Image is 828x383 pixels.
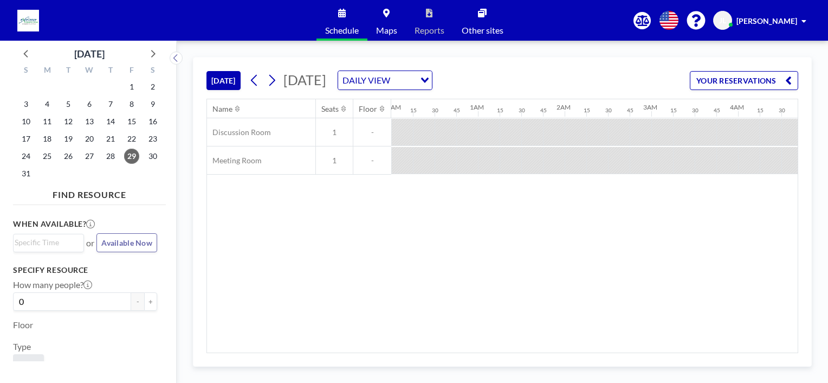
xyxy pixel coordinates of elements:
[212,104,232,114] div: Name
[13,185,166,200] h4: FIND RESOURCE
[145,114,160,129] span: Saturday, August 16, 2025
[82,131,97,146] span: Wednesday, August 20, 2025
[207,127,271,137] span: Discussion Room
[206,71,241,90] button: [DATE]
[736,16,797,25] span: [PERSON_NAME]
[101,238,152,247] span: Available Now
[497,107,503,114] div: 15
[359,104,377,114] div: Floor
[14,234,83,251] div: Search for option
[540,107,547,114] div: 45
[340,73,392,87] span: DAILY VIEW
[316,156,353,165] span: 1
[15,237,77,248] input: Search for option
[18,97,34,112] span: Sunday, August 3, 2025
[16,64,37,78] div: S
[74,46,105,61] div: [DATE]
[124,149,139,164] span: Friday, August 29, 2025
[321,104,339,114] div: Seats
[61,131,76,146] span: Tuesday, August 19, 2025
[79,64,100,78] div: W
[124,79,139,94] span: Friday, August 1, 2025
[58,64,79,78] div: T
[142,64,163,78] div: S
[690,71,798,90] button: YOUR RESERVATIONS
[82,97,97,112] span: Wednesday, August 6, 2025
[316,127,353,137] span: 1
[82,149,97,164] span: Wednesday, August 27, 2025
[207,156,262,165] span: Meeting Room
[283,72,326,88] span: [DATE]
[103,149,118,164] span: Thursday, August 28, 2025
[103,131,118,146] span: Thursday, August 21, 2025
[643,103,657,111] div: 3AM
[145,79,160,94] span: Saturday, August 2, 2025
[124,114,139,129] span: Friday, August 15, 2025
[605,107,612,114] div: 30
[353,156,391,165] span: -
[18,166,34,181] span: Sunday, August 31, 2025
[557,103,571,111] div: 2AM
[18,114,34,129] span: Sunday, August 10, 2025
[82,114,97,129] span: Wednesday, August 13, 2025
[145,149,160,164] span: Saturday, August 30, 2025
[37,64,58,78] div: M
[13,341,31,352] label: Type
[670,107,677,114] div: 15
[86,238,94,248] span: or
[61,114,76,129] span: Tuesday, August 12, 2025
[17,359,40,369] span: Room
[627,107,633,114] div: 45
[779,107,785,114] div: 30
[145,97,160,112] span: Saturday, August 9, 2025
[383,103,401,111] div: 12AM
[470,103,484,111] div: 1AM
[124,131,139,146] span: Friday, August 22, 2025
[144,292,157,311] button: +
[714,107,720,114] div: 45
[121,64,142,78] div: F
[18,149,34,164] span: Sunday, August 24, 2025
[100,64,121,78] div: T
[18,131,34,146] span: Sunday, August 17, 2025
[61,97,76,112] span: Tuesday, August 5, 2025
[325,26,359,35] span: Schedule
[432,107,438,114] div: 30
[145,131,160,146] span: Saturday, August 23, 2025
[124,97,139,112] span: Friday, August 8, 2025
[17,10,39,31] img: organization-logo
[103,114,118,129] span: Thursday, August 14, 2025
[96,233,157,252] button: Available Now
[454,107,460,114] div: 45
[376,26,397,35] span: Maps
[13,320,33,330] label: Floor
[338,71,432,90] div: Search for option
[13,265,157,275] h3: Specify resource
[353,127,391,137] span: -
[519,107,525,114] div: 30
[40,114,55,129] span: Monday, August 11, 2025
[393,73,414,87] input: Search for option
[40,131,55,146] span: Monday, August 18, 2025
[462,26,503,35] span: Other sites
[13,279,92,290] label: How many people?
[103,97,118,112] span: Thursday, August 7, 2025
[757,107,764,114] div: 15
[131,292,144,311] button: -
[415,26,444,35] span: Reports
[40,97,55,112] span: Monday, August 4, 2025
[584,107,590,114] div: 15
[40,149,55,164] span: Monday, August 25, 2025
[730,103,744,111] div: 4AM
[61,149,76,164] span: Tuesday, August 26, 2025
[410,107,417,114] div: 15
[692,107,698,114] div: 30
[719,16,726,25] span: JL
